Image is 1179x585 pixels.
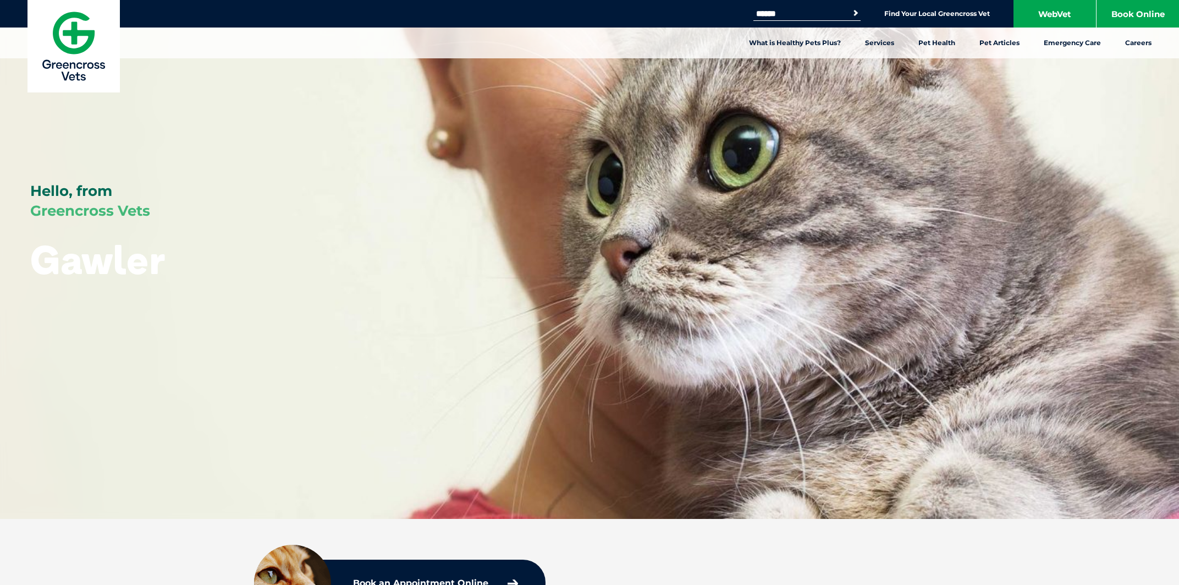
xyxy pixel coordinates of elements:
[30,182,112,200] span: Hello, from
[737,28,853,58] a: What is Healthy Pets Plus?
[906,28,967,58] a: Pet Health
[850,8,861,19] button: Search
[967,28,1032,58] a: Pet Articles
[30,202,150,220] span: Greencross Vets
[1113,28,1164,58] a: Careers
[884,9,990,18] a: Find Your Local Greencross Vet
[1032,28,1113,58] a: Emergency Care
[853,28,906,58] a: Services
[30,238,166,281] h1: Gawler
